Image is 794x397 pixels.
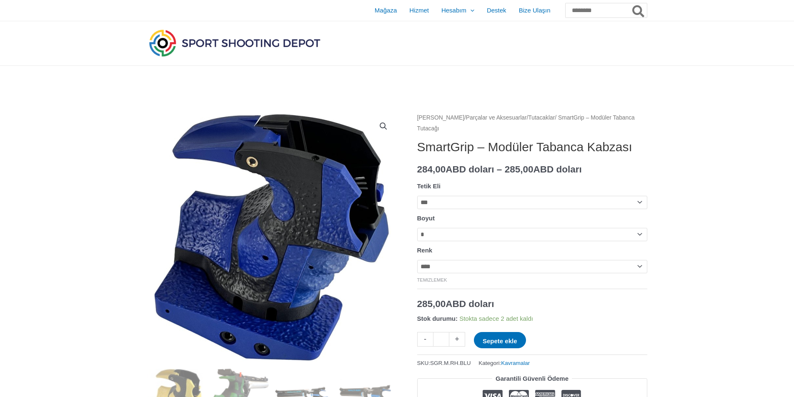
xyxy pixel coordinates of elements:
[417,277,447,282] font: Temizlemek
[417,115,464,121] a: [PERSON_NAME]
[417,247,433,254] font: Renk
[417,164,446,175] font: 284,00
[417,315,458,322] font: Stok durumu:
[430,360,471,366] font: SGR.M.RH.BLU
[417,277,447,282] a: Clear options
[466,115,527,121] a: Parçalar ve Aksesuarlar
[464,115,466,121] font: /
[527,115,528,121] font: /
[417,360,431,366] font: SKU:
[417,332,433,347] a: -
[487,7,506,14] font: Destek
[519,7,551,14] font: Bize Ulaşın
[417,112,647,134] nav: Breadcrumb
[441,7,466,14] font: Hesabım
[433,332,449,347] input: Product quantity
[478,360,501,366] font: Kategori:
[147,27,322,58] img: Sport Shooting Depot
[455,335,459,343] font: +
[505,164,534,175] font: 285,00
[497,164,502,175] font: –
[417,215,435,222] font: Boyut
[459,315,533,322] font: Stokta sadece 2 adet kaldı
[474,332,526,348] button: Sepete ekle
[496,375,569,382] font: Garantili Güvenli Ödeme
[533,164,581,175] font: ABD doları
[446,299,494,309] font: ABD doları
[417,182,441,190] font: Tetik Eli
[417,299,446,309] font: 285,00
[375,7,397,14] font: Mağaza
[376,119,391,134] a: View full-screen image gallery
[417,140,632,154] font: SmartGrip – Modüler Tabanca Kabzası
[483,337,517,344] font: Sepete ekle
[528,115,555,121] a: Tutacaklar
[446,164,494,175] font: ABD doları
[409,7,429,14] font: Hizmet
[501,360,530,366] a: Kavramalar
[417,115,635,132] font: / SmartGrip – Modüler Tabanca Tutacağı
[449,332,465,347] a: +
[424,335,426,343] font: -
[631,3,647,17] button: Search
